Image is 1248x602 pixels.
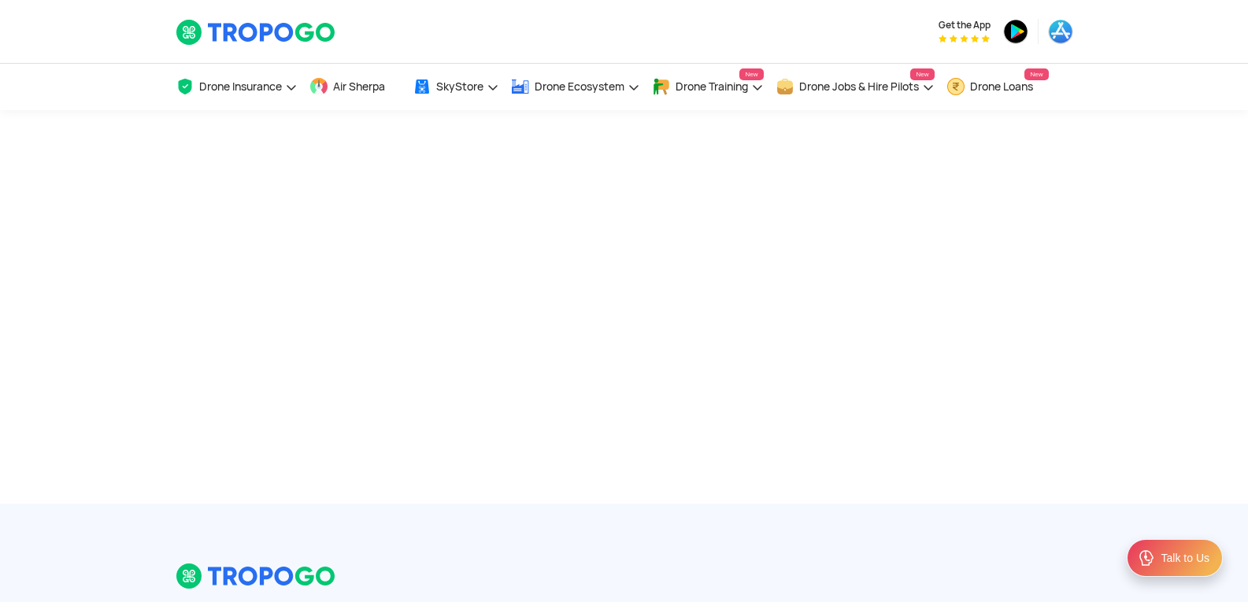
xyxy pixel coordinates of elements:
[1003,19,1028,44] img: playstore
[1161,550,1209,566] div: Talk to Us
[799,80,919,93] span: Drone Jobs & Hire Pilots
[1137,548,1156,567] img: ic_Support.svg
[939,35,990,42] img: App Raking
[199,80,282,93] span: Drone Insurance
[676,80,748,93] span: Drone Training
[1048,19,1073,44] img: appstore
[652,64,764,110] a: Drone TrainingNew
[176,19,337,46] img: TropoGo Logo
[309,64,401,110] a: Air Sherpa
[511,64,640,110] a: Drone Ecosystem
[413,64,499,110] a: SkyStore
[939,19,991,31] span: Get the App
[776,64,935,110] a: Drone Jobs & Hire PilotsNew
[1024,68,1048,80] span: New
[910,68,934,80] span: New
[535,80,624,93] span: Drone Ecosystem
[946,64,1049,110] a: Drone LoansNew
[739,68,763,80] span: New
[970,80,1033,93] span: Drone Loans
[333,80,385,93] span: Air Sherpa
[176,64,298,110] a: Drone Insurance
[176,563,337,589] img: logo
[436,80,483,93] span: SkyStore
